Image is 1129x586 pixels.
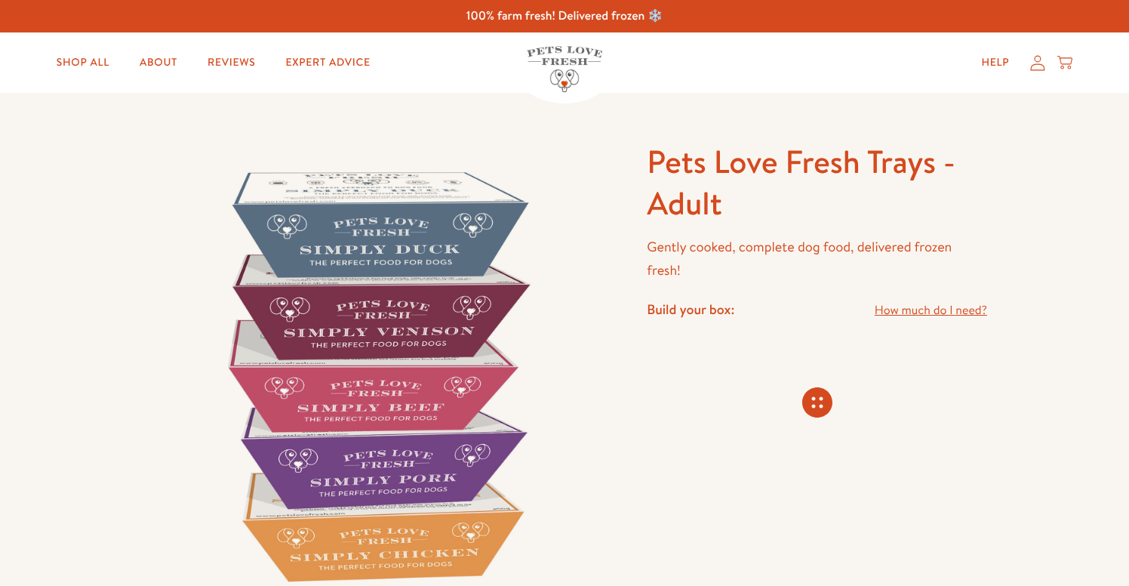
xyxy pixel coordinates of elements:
a: How much do I need? [875,301,987,321]
a: Shop All [45,48,122,78]
a: Help [969,48,1021,78]
p: Gently cooked, complete dog food, delivered frozen fresh! [647,236,987,282]
img: Pets Love Fresh [527,46,602,92]
a: Expert Advice [274,48,383,78]
h1: Pets Love Fresh Trays - Adult [647,141,987,224]
a: About [128,48,189,78]
svg: Connecting store [802,387,832,418]
h4: Build your box: [647,301,734,318]
a: Reviews [195,48,267,78]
